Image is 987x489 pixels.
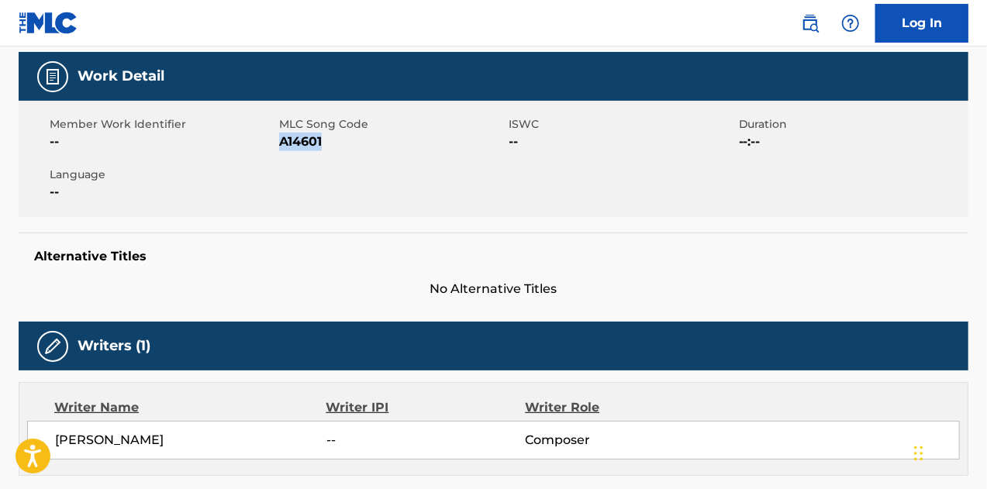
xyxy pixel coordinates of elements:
span: No Alternative Titles [19,280,968,298]
span: Duration [739,116,965,133]
img: search [801,14,820,33]
div: Writer Name [54,398,326,417]
img: Work Detail [43,67,62,86]
span: Composer [525,431,706,449]
div: Writer IPI [326,398,525,417]
span: -- [509,133,735,151]
span: -- [50,133,275,151]
span: Language [50,167,275,183]
span: [PERSON_NAME] [55,431,326,449]
h5: Writers (1) [78,337,150,355]
div: Help [835,8,866,39]
div: Drag [914,430,923,477]
img: MLC Logo [19,12,78,34]
span: -- [50,183,275,201]
span: ISWC [509,116,735,133]
a: Public Search [795,8,826,39]
iframe: Chat Widget [909,415,987,489]
span: MLC Song Code [279,116,505,133]
span: -- [326,431,526,449]
a: Log In [875,4,968,43]
img: help [841,14,860,33]
div: Writer Role [525,398,706,417]
h5: Work Detail [78,67,164,85]
img: Writers [43,337,62,356]
span: Member Work Identifier [50,116,275,133]
span: A14601 [279,133,505,151]
span: --:-- [739,133,965,151]
h5: Alternative Titles [34,249,953,264]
